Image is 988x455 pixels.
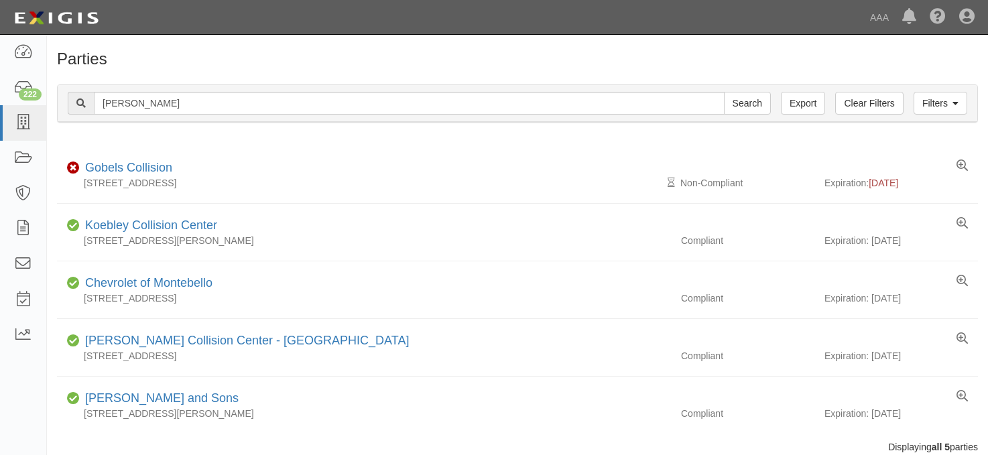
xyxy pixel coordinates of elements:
div: Uebelhor and Sons [80,390,239,407]
span: [DATE] [869,178,898,188]
a: AAA [863,4,896,31]
a: Export [781,92,825,115]
a: View results summary [956,390,968,403]
div: Compliant [671,234,824,247]
input: Search [94,92,725,115]
i: Compliant [67,394,80,403]
div: Expiration: [DATE] [824,234,978,247]
i: Compliant [67,336,80,346]
div: Displaying parties [47,440,988,454]
div: 222 [19,88,42,101]
div: Compliant [671,291,824,305]
a: [PERSON_NAME] and Sons [85,391,239,405]
div: [STREET_ADDRESS][PERSON_NAME] [57,407,671,420]
i: Compliant [67,279,80,288]
a: Koebley Collision Center [85,218,217,232]
div: Compliant [671,349,824,363]
i: Help Center - Complianz [930,9,946,25]
b: all 5 [932,442,950,452]
i: Non-Compliant [67,164,80,173]
a: Filters [914,92,967,115]
a: Clear Filters [835,92,903,115]
div: Gobels Collision [80,159,172,177]
div: Expiration: [824,176,978,190]
div: Chevrolet of Montebello [80,275,212,292]
a: View results summary [956,275,968,288]
div: [STREET_ADDRESS] [57,349,671,363]
a: View results summary [956,159,968,173]
a: View results summary [956,332,968,346]
div: Compliant [671,407,824,420]
div: [STREET_ADDRESS] [57,176,671,190]
div: Koebley Collision Center [80,217,217,235]
img: logo-5460c22ac91f19d4615b14bd174203de0afe785f0fc80cf4dbbc73dc1793850b.png [10,6,103,30]
h1: Parties [57,50,978,68]
i: Pending Review [668,178,675,188]
div: Non-Compliant [671,176,824,190]
div: Expiration: [DATE] [824,407,978,420]
a: Gobels Collision [85,161,172,174]
a: Chevrolet of Montebello [85,276,212,289]
input: Search [724,92,771,115]
a: View results summary [956,217,968,231]
div: Expiration: [DATE] [824,349,978,363]
i: Compliant [67,221,80,231]
a: [PERSON_NAME] Collision Center - [GEOGRAPHIC_DATA] [85,334,409,347]
div: Expiration: [DATE] [824,291,978,305]
div: [STREET_ADDRESS] [57,291,671,305]
div: Seidner's Collision Center - Montebello [80,332,409,350]
div: [STREET_ADDRESS][PERSON_NAME] [57,234,671,247]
